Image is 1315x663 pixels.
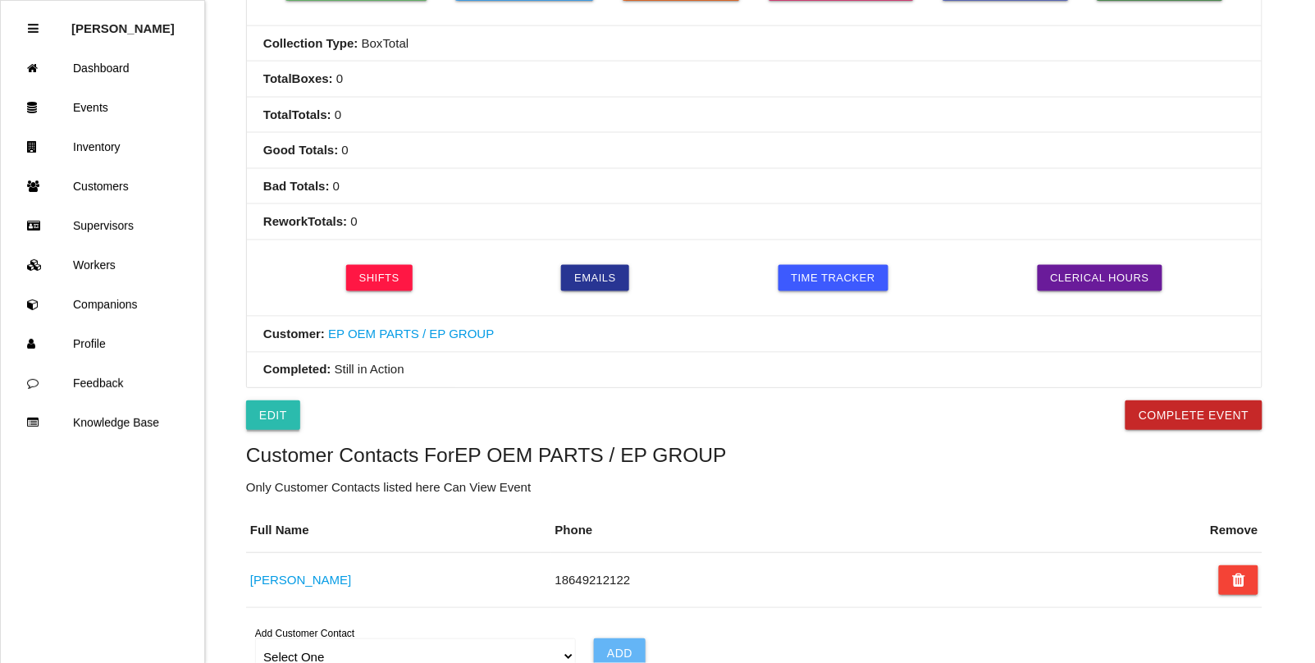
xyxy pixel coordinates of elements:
[778,265,889,291] a: Time Tracker
[1,206,204,245] a: Supervisors
[263,214,347,228] b: Rework Totals :
[246,444,1262,466] h5: Customer Contacts For EP OEM PARTS / EP GROUP
[263,71,333,85] b: Total Boxes :
[71,9,175,35] p: Rosie Blandino
[247,133,1262,169] li: 0
[247,353,1262,388] li: Still in Action
[250,573,351,587] a: [PERSON_NAME]
[551,552,1161,607] td: 18649212122
[1,88,204,127] a: Events
[1,48,204,88] a: Dashboard
[1,403,204,442] a: Knowledge Base
[1,364,204,403] a: Feedback
[1038,265,1163,291] a: Clerical Hours
[551,509,1161,552] th: Phone
[247,62,1262,98] li: 0
[246,509,551,552] th: Full Name
[246,478,1262,497] p: Only Customer Contacts listed here Can View Event
[1,324,204,364] a: Profile
[328,327,494,341] a: EP OEM PARTS / EP GROUP
[1,127,204,167] a: Inventory
[247,204,1262,240] li: 0
[561,265,629,291] a: Emails
[246,400,300,430] a: Edit
[255,627,354,642] label: Add Customer Contact
[263,327,325,341] b: Customer:
[247,169,1262,205] li: 0
[247,98,1262,134] li: 0
[263,107,331,121] b: Total Totals :
[1126,400,1262,430] button: Complete Event
[1,285,204,324] a: Companions
[263,36,358,50] b: Collection Type:
[263,363,331,377] b: Completed:
[28,9,39,48] div: Close
[263,143,338,157] b: Good Totals :
[263,179,330,193] b: Bad Totals :
[346,265,413,291] a: Shifts
[247,26,1262,62] li: Box Total
[1207,509,1262,552] th: Remove
[1,245,204,285] a: Workers
[1,167,204,206] a: Customers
